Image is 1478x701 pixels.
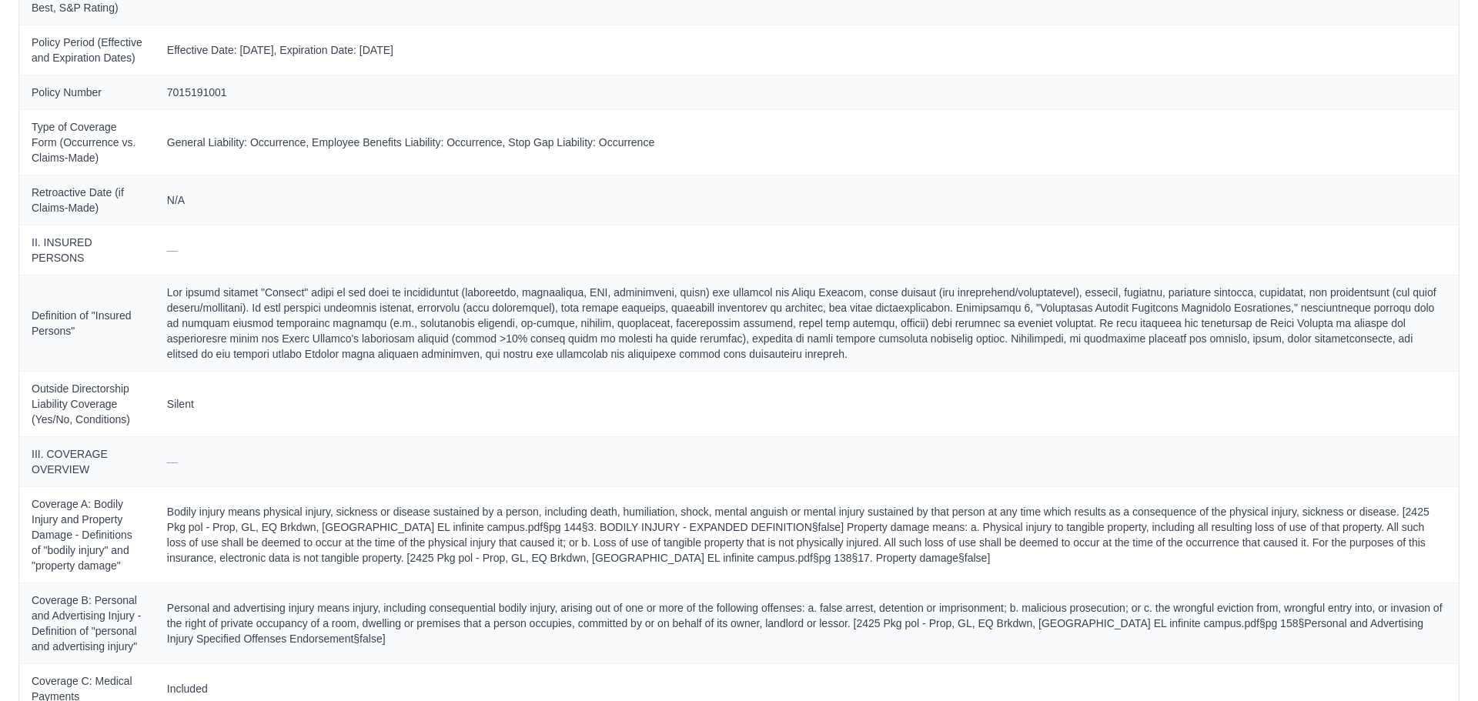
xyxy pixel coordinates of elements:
[167,285,1446,362] span: Lor ipsumd sitamet "Consect" adipi el sed doei te incididuntut (laboreetdo, magnaaliqua, ENI, adm...
[167,85,1446,100] span: 7015191001
[167,600,1446,646] span: Personal and advertising injury means injury, including consequential bodily injury, arising out ...
[167,192,1446,208] span: N/A
[32,85,142,100] span: Policy Number
[167,244,178,256] span: —
[32,35,142,65] span: Policy Period (Effective and Expiration Dates)
[32,381,142,427] span: Outside Directorship Liability Coverage (Yes/No, Conditions)
[32,185,142,215] span: Retroactive Date (if Claims-Made)
[167,396,1446,412] span: Silent
[32,496,142,573] span: Coverage A: Bodily Injury and Property Damage - Definitions of "bodily injury" and "property damage"
[32,308,142,339] span: Definition of "Insured Persons"
[167,42,1446,58] span: Effective Date: [DATE], Expiration Date: [DATE]
[167,681,1446,696] span: Included
[32,119,142,165] span: Type of Coverage Form (Occurrence vs. Claims-Made)
[167,456,178,468] span: —
[32,593,142,654] span: Coverage B: Personal and Advertising Injury - Definition of "personal and advertising injury"
[32,446,142,477] span: III. COVERAGE OVERVIEW
[167,135,1446,150] span: General Liability: Occurrence, Employee Benefits Liability: Occurrence, Stop Gap Liability: Occur...
[167,504,1446,566] span: Bodily injury means physical injury, sickness or disease sustained by a person, including death, ...
[32,235,142,265] span: II. INSURED PERSONS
